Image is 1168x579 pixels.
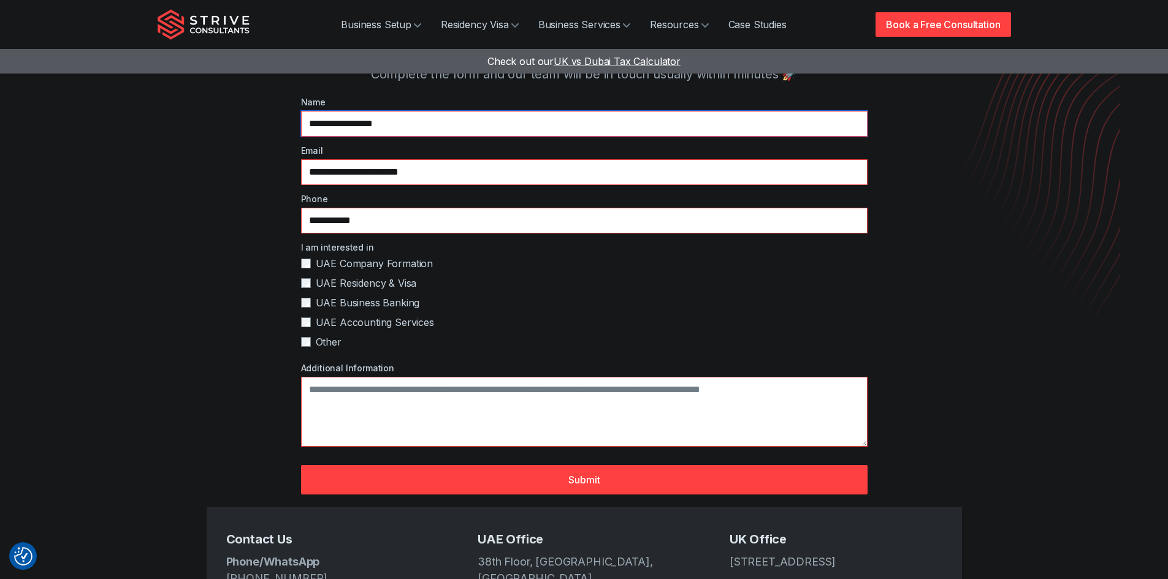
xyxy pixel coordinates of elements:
[207,65,962,83] p: Complete the form and our team will be in touch usually within minutes 🚀
[431,12,529,37] a: Residency Visa
[316,256,433,271] span: UAE Company Formation
[316,295,420,310] span: UAE Business Banking
[529,12,640,37] a: Business Services
[301,241,868,254] label: I am interested in
[14,547,32,566] button: Consent Preferences
[730,553,942,570] address: [STREET_ADDRESS]
[316,276,417,290] span: UAE Residency & Visa
[301,259,311,268] input: UAE Company Formation
[719,12,796,37] a: Case Studies
[331,12,431,37] a: Business Setup
[14,547,32,566] img: Revisit consent button
[226,531,439,548] h5: Contact Us
[554,55,681,67] span: UK vs Dubai Tax Calculator
[478,531,690,548] h5: UAE Office
[301,144,868,157] label: Email
[487,55,681,67] a: Check out ourUK vs Dubai Tax Calculator
[876,12,1010,37] a: Book a Free Consultation
[301,317,311,327] input: UAE Accounting Services
[301,192,868,205] label: Phone
[316,315,434,330] span: UAE Accounting Services
[301,337,311,347] input: Other
[301,465,868,494] button: Submit
[640,12,719,37] a: Resources
[301,96,868,108] label: Name
[301,361,868,374] label: Additional Information
[316,335,342,349] span: Other
[730,531,942,548] h5: UK Office
[301,298,311,308] input: UAE Business Banking
[301,278,311,288] input: UAE Residency & Visa
[226,555,320,568] strong: Phone/WhatsApp
[158,9,250,40] img: Strive Consultants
